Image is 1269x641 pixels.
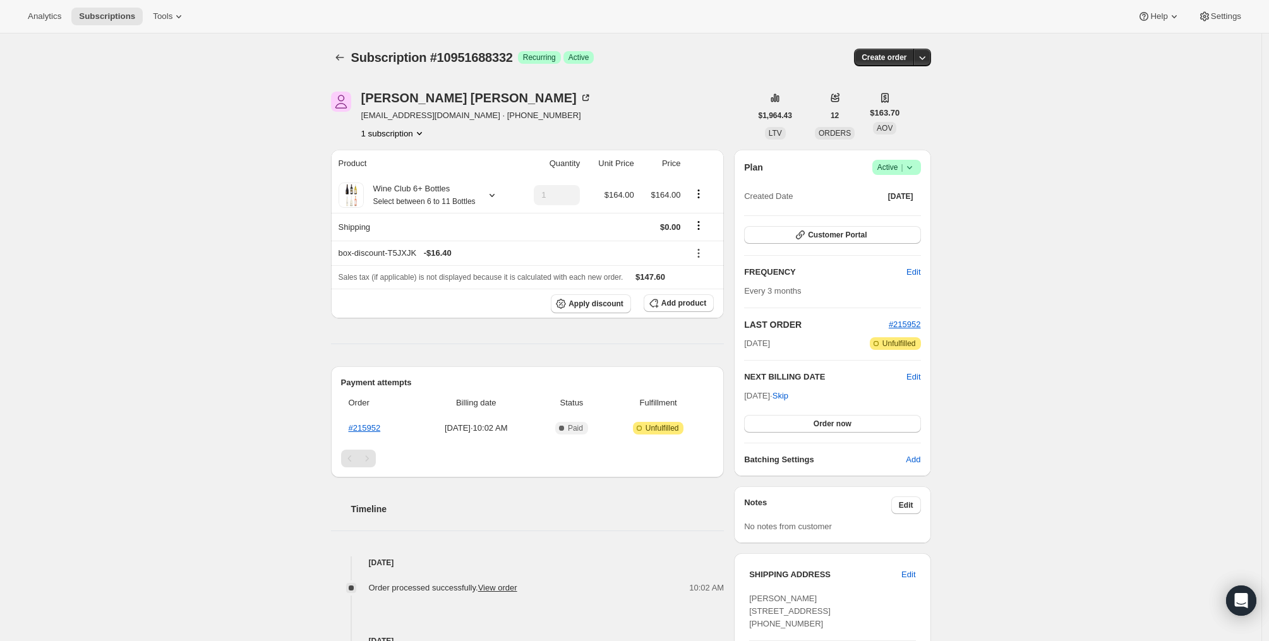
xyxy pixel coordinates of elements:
span: Tools [153,11,172,21]
h2: LAST ORDER [744,318,889,331]
span: No notes from customer [744,522,832,531]
button: #215952 [889,318,921,331]
span: - $16.40 [424,247,452,260]
button: [DATE] [881,188,921,205]
h2: FREQUENCY [744,266,906,279]
span: Add [906,453,920,466]
span: 10:02 AM [689,582,724,594]
th: Order [341,389,416,417]
span: Create order [862,52,906,63]
button: Product actions [689,187,709,201]
span: | [901,162,903,172]
span: Created Date [744,190,793,203]
span: Paid [568,423,583,433]
th: Unit Price [584,150,638,177]
span: Subscription #10951688332 [351,51,513,64]
button: Add [898,450,928,470]
span: Edit [901,568,915,581]
h3: SHIPPING ADDRESS [749,568,901,581]
small: Select between 6 to 11 Bottles [373,197,476,206]
button: Subscriptions [331,49,349,66]
h2: NEXT BILLING DATE [744,371,906,383]
th: Quantity [517,150,584,177]
th: Price [638,150,685,177]
div: Wine Club 6+ Bottles [364,183,476,208]
button: Edit [891,496,921,514]
button: Order now [744,415,920,433]
span: Add product [661,298,706,308]
span: Apply discount [568,299,623,309]
button: Customer Portal [744,226,920,244]
a: View order [478,583,517,592]
span: [DATE] [888,191,913,201]
button: Help [1130,8,1188,25]
span: Edit [906,266,920,279]
span: [EMAIL_ADDRESS][DOMAIN_NAME] · [PHONE_NUMBER] [361,109,592,122]
div: box-discount-T5JXJK [339,247,681,260]
span: $163.70 [870,107,899,119]
span: $164.00 [651,190,681,200]
span: AOV [877,124,893,133]
h2: Timeline [351,503,725,515]
button: Subscriptions [71,8,143,25]
span: $164.00 [604,190,634,200]
span: Active [568,52,589,63]
button: Product actions [361,127,426,140]
span: Every 3 months [744,286,801,296]
nav: Pagination [341,450,714,467]
th: Product [331,150,517,177]
span: Billing date [419,397,533,409]
button: Edit [899,262,928,282]
button: Edit [894,565,923,585]
div: [PERSON_NAME] [PERSON_NAME] [361,92,592,104]
span: Status [541,397,603,409]
h2: Payment attempts [341,376,714,389]
button: Apply discount [551,294,631,313]
span: [PERSON_NAME] [STREET_ADDRESS] [PHONE_NUMBER] [749,594,831,628]
a: #215952 [349,423,381,433]
button: Shipping actions [689,219,709,232]
span: Help [1150,11,1167,21]
span: 12 [831,111,839,121]
span: Order processed successfully. [369,583,517,592]
span: $147.60 [635,272,665,282]
button: Analytics [20,8,69,25]
th: Shipping [331,213,517,241]
button: Skip [765,386,796,406]
h2: Plan [744,161,763,174]
span: ORDERS [819,129,851,138]
span: Customer Portal [808,230,867,240]
button: Edit [906,371,920,383]
span: Sales tax (if applicable) is not displayed because it is calculated with each new order. [339,273,623,282]
span: [DATE] · [744,391,788,400]
div: Open Intercom Messenger [1226,585,1256,616]
button: Add product [644,294,714,312]
h4: [DATE] [331,556,725,569]
span: Analytics [28,11,61,21]
h6: Batching Settings [744,453,906,466]
span: Unfulfilled [882,338,916,349]
span: Edit [899,500,913,510]
span: Settings [1211,11,1241,21]
button: Settings [1191,8,1249,25]
span: Unfulfilled [646,423,679,433]
span: [DATE] · 10:02 AM [419,422,533,434]
span: Order now [814,419,851,429]
button: Tools [145,8,193,25]
span: Skip [773,390,788,402]
button: Create order [854,49,914,66]
span: Recurring [523,52,556,63]
span: Active [877,161,916,174]
span: Fulfillment [610,397,706,409]
span: $1,964.43 [759,111,792,121]
span: Subscriptions [79,11,135,21]
span: $0.00 [660,222,681,232]
span: Katie Miller [331,92,351,112]
a: #215952 [889,320,921,329]
button: 12 [823,107,846,124]
span: LTV [769,129,782,138]
span: [DATE] [744,337,770,350]
h3: Notes [744,496,891,514]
